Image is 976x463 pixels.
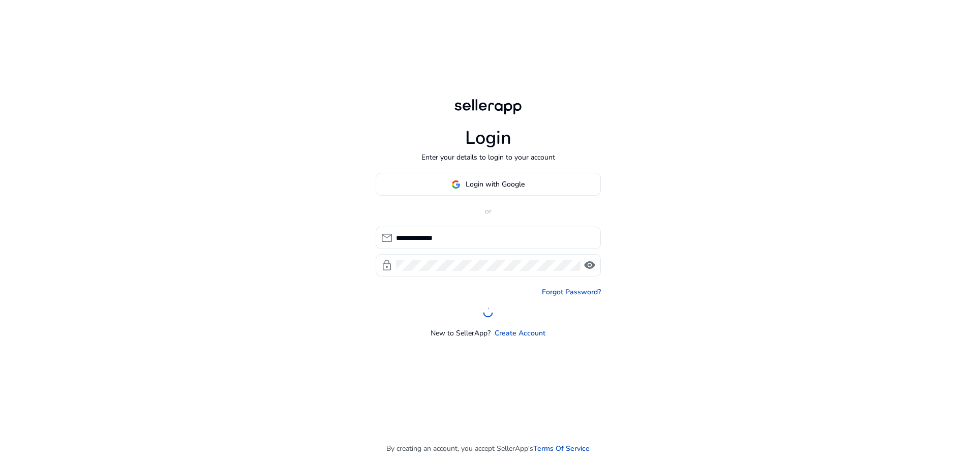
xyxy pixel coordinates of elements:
p: New to SellerApp? [431,328,491,338]
span: Login with Google [466,179,525,190]
h1: Login [465,127,511,149]
a: Forgot Password? [542,287,601,297]
p: or [376,206,601,217]
button: Login with Google [376,173,601,196]
span: lock [381,259,393,271]
img: google-logo.svg [451,180,461,189]
a: Create Account [495,328,545,338]
p: Enter your details to login to your account [421,152,555,163]
a: Terms Of Service [533,443,590,454]
span: mail [381,232,393,244]
span: visibility [584,259,596,271]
